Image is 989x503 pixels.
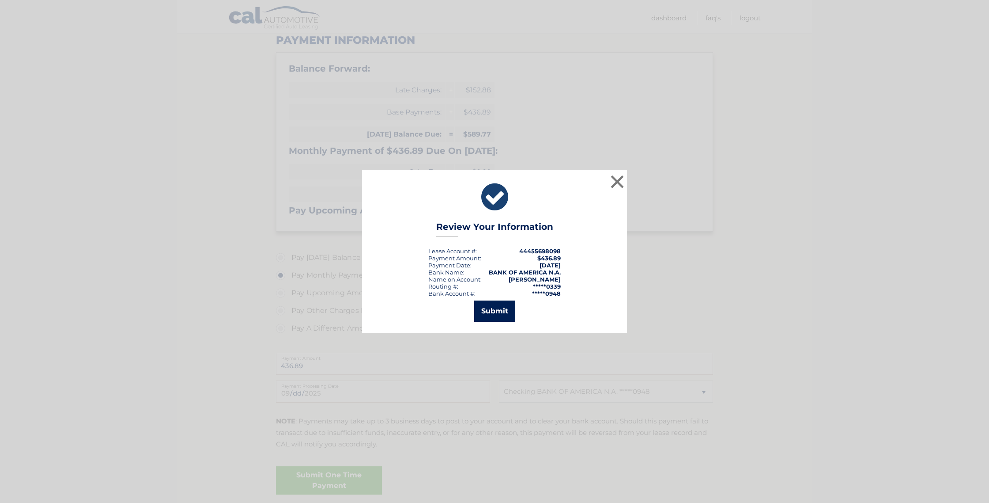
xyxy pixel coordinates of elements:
strong: [PERSON_NAME] [509,276,561,283]
button: × [608,173,626,191]
button: Submit [474,301,515,322]
span: [DATE] [540,262,561,269]
div: Lease Account #: [428,248,477,255]
strong: BANK OF AMERICA N.A. [489,269,561,276]
div: Payment Amount: [428,255,481,262]
div: Bank Account #: [428,290,476,297]
span: $436.89 [537,255,561,262]
div: Bank Name: [428,269,464,276]
h3: Review Your Information [436,221,553,237]
strong: 44455698098 [519,248,561,255]
span: Payment Date [428,262,470,269]
div: : [428,262,472,269]
div: Routing #: [428,283,458,290]
div: Name on Account: [428,276,482,283]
